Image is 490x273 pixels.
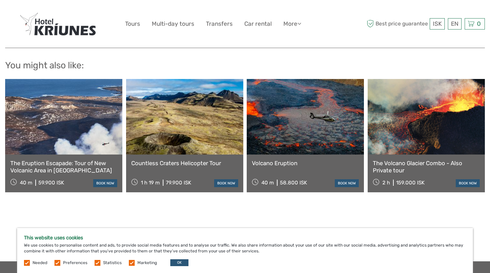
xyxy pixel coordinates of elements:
[433,20,442,27] span: ISK
[283,19,301,29] a: More
[17,228,473,273] div: We use cookies to personalise content and ads, to provide social media features and to analyse ou...
[214,179,238,187] a: book now
[5,60,485,71] h2: You might also like:
[20,180,32,186] span: 40 m
[365,18,428,30] span: Best price guarantee
[137,260,157,266] label: Marketing
[261,180,274,186] span: 40 m
[33,260,47,266] label: Needed
[170,259,188,266] button: OK
[63,260,87,266] label: Preferences
[206,19,233,29] a: Transfers
[38,180,64,186] div: 59.900 ISK
[476,20,482,27] span: 0
[252,160,359,167] a: Volcano Eruption
[10,160,117,174] a: The Eruption Escapade: Tour of New Volcanic Area in [GEOGRAPHIC_DATA]
[456,179,480,187] a: book now
[373,160,480,174] a: The Volcano Glacier Combo - Also Private tour
[125,19,140,29] a: Tours
[103,260,122,266] label: Statistics
[131,160,238,167] a: Countless Craters Helicopter Tour
[166,180,191,186] div: 79.900 ISK
[152,19,194,29] a: Multi-day tours
[396,180,425,186] div: 159.000 ISK
[93,179,117,187] a: book now
[20,13,96,35] img: 410-7945424d-a010-4ae1-a993-2f39e882567d_logo_big.jpg
[448,18,462,30] div: EN
[382,180,390,186] span: 2 h
[335,179,359,187] a: book now
[141,180,160,186] span: 1 h 19 m
[280,180,307,186] div: 58.800 ISK
[244,19,272,29] a: Car rental
[24,235,466,241] h5: This website uses cookies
